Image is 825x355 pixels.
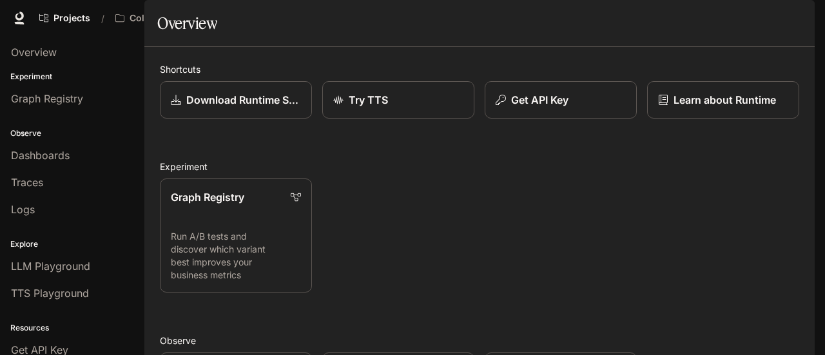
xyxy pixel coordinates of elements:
[110,5,212,31] button: All workspaces
[96,12,110,25] div: /
[160,334,799,347] h2: Observe
[647,81,799,119] a: Learn about Runtime
[171,230,301,282] p: Run A/B tests and discover which variant best improves your business metrics
[53,13,90,24] span: Projects
[322,81,474,119] a: Try TTS
[186,92,301,108] p: Download Runtime SDK
[485,81,637,119] button: Get API Key
[349,92,388,108] p: Try TTS
[157,10,217,36] h1: Overview
[160,81,312,119] a: Download Runtime SDK
[160,62,799,76] h2: Shortcuts
[34,5,96,31] a: Go to projects
[511,92,568,108] p: Get API Key
[130,13,192,24] p: CollimationTV
[674,92,776,108] p: Learn about Runtime
[160,178,312,293] a: Graph RegistryRun A/B tests and discover which variant best improves your business metrics
[171,189,244,205] p: Graph Registry
[160,160,799,173] h2: Experiment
